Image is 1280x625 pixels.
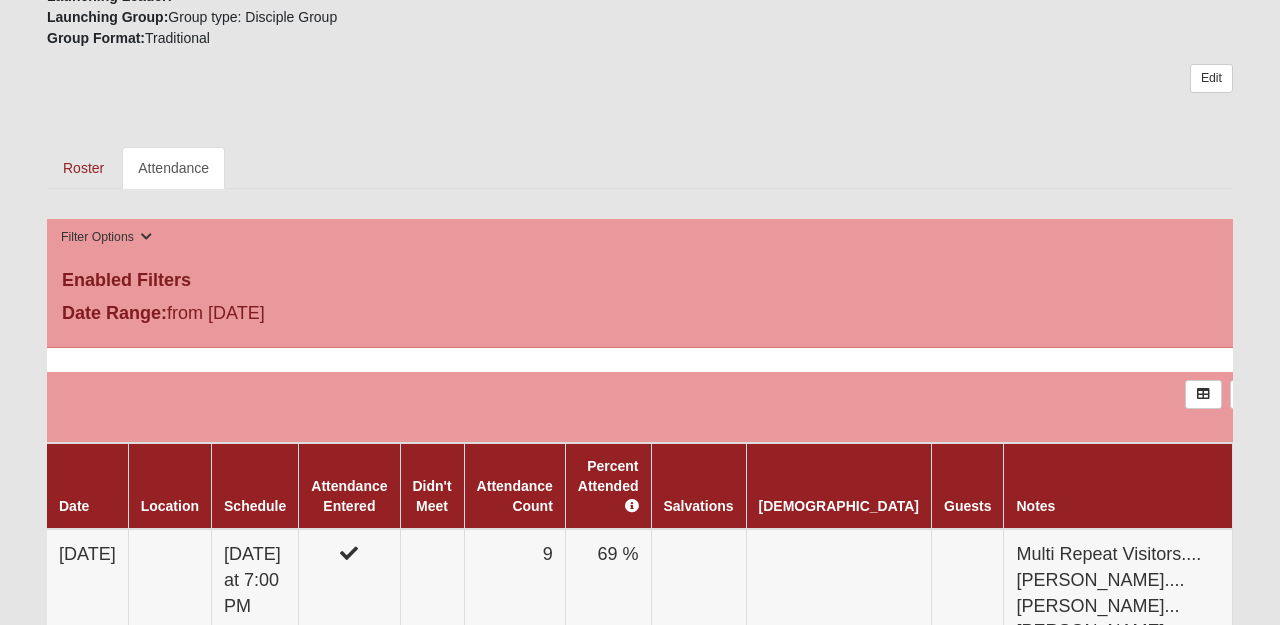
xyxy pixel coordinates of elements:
[47,147,120,189] a: Roster
[224,498,286,514] a: Schedule
[1185,380,1222,409] a: Export to Excel
[477,478,553,514] a: Attendance Count
[62,300,167,327] label: Date Range:
[578,458,639,514] a: Percent Attended
[62,270,1218,292] h4: Enabled Filters
[413,478,452,514] a: Didn't Meet
[1230,380,1267,409] a: Merge Records into Merge Template
[59,498,89,514] a: Date
[1190,64,1233,93] a: Edit
[55,227,158,248] button: Filter Options
[746,443,931,529] th: [DEMOGRAPHIC_DATA]
[47,300,442,332] div: from [DATE]
[651,443,746,529] th: Salvations
[122,147,225,189] a: Attendance
[141,498,199,514] a: Location
[1016,498,1055,514] a: Notes
[47,9,168,25] strong: Launching Group:
[47,30,145,46] strong: Group Format:
[311,478,387,514] a: Attendance Entered
[932,443,1004,529] th: Guests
